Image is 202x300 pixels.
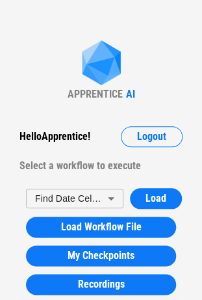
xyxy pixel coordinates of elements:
button: Load [130,188,182,209]
button: Logout [121,126,183,147]
img: Apprentice AI [75,40,127,88]
div: Hello Apprentice ! [19,126,90,147]
button: Load Workflow File [26,217,176,238]
button: My Checkpoints [26,245,176,266]
span: Load [145,193,166,204]
span: Recordings [78,279,125,290]
div: APPRENTICE [68,88,123,100]
span: Load Workflow File [61,222,142,232]
span: My Checkpoints [68,251,134,261]
div: Find Date Cells - Fluent API Example [26,186,123,210]
span: Logout [137,131,166,142]
button: Recordings [26,274,176,295]
div: AI [126,88,135,100]
div: Select a workflow to execute [19,156,183,176]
